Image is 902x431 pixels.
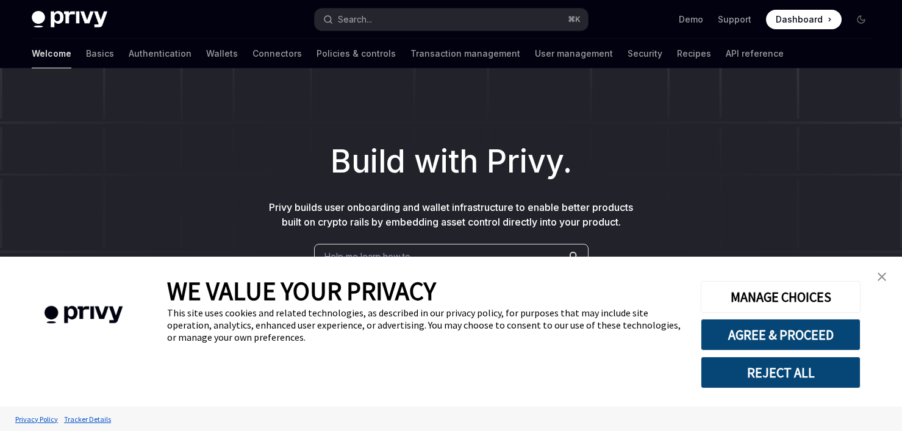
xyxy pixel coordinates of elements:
[568,15,581,24] span: ⌘ K
[701,357,861,388] button: REJECT ALL
[628,39,662,68] a: Security
[12,408,61,430] a: Privacy Policy
[776,13,823,26] span: Dashboard
[718,13,751,26] a: Support
[167,275,436,307] span: WE VALUE YOUR PRIVACY
[726,39,784,68] a: API reference
[338,12,372,27] div: Search...
[86,39,114,68] a: Basics
[701,319,861,351] button: AGREE & PROCEED
[766,10,842,29] a: Dashboard
[324,250,417,263] span: Help me learn how to…
[32,11,107,28] img: dark logo
[870,265,894,289] a: close banner
[317,39,396,68] a: Policies & controls
[61,408,114,430] a: Tracker Details
[269,201,633,228] span: Privy builds user onboarding and wallet infrastructure to enable better products built on crypto ...
[851,10,871,29] button: Toggle dark mode
[677,39,711,68] a: Recipes
[410,39,520,68] a: Transaction management
[679,13,703,26] a: Demo
[32,39,71,68] a: Welcome
[878,272,886,281] img: close banner
[18,288,149,341] img: company logo
[315,9,588,30] button: Open search
[535,39,613,68] a: User management
[206,39,238,68] a: Wallets
[129,39,191,68] a: Authentication
[167,307,682,343] div: This site uses cookies and related technologies, as described in our privacy policy, for purposes...
[701,281,861,313] button: MANAGE CHOICES
[252,39,302,68] a: Connectors
[20,138,882,185] h1: Build with Privy.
